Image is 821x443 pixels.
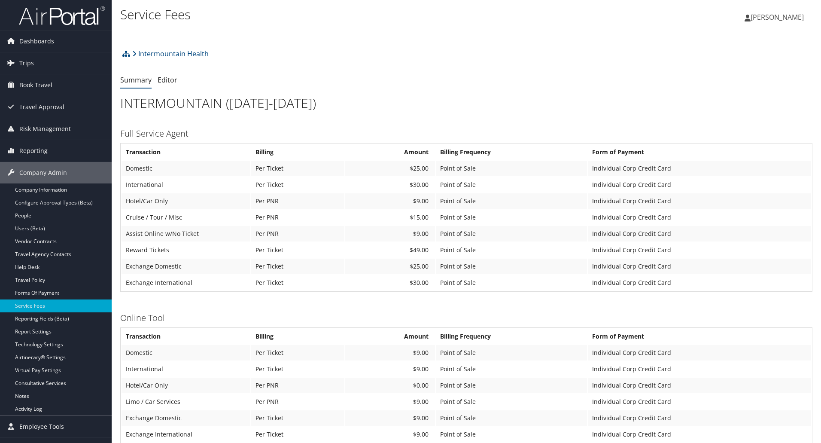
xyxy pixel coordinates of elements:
td: $25.00 [345,259,435,274]
td: Point of Sale [436,161,587,176]
td: Individual Corp Credit Card [588,410,811,426]
td: $9.00 [345,361,435,377]
td: Exchange International [122,427,250,442]
td: Individual Corp Credit Card [588,193,811,209]
span: Employee Tools [19,416,64,437]
th: Form of Payment [588,329,811,344]
td: $30.00 [345,275,435,290]
td: Exchange Domestic [122,410,250,426]
td: Per PNR [251,394,344,409]
td: International [122,177,250,192]
td: Point of Sale [436,226,587,241]
td: $9.00 [345,410,435,426]
td: Reward Tickets [122,242,250,258]
td: Exchange International [122,275,250,290]
td: Point of Sale [436,394,587,409]
td: Individual Corp Credit Card [588,345,811,361]
td: Individual Corp Credit Card [588,394,811,409]
td: Per PNR [251,193,344,209]
span: [PERSON_NAME] [751,12,804,22]
td: Per Ticket [251,161,344,176]
td: $15.00 [345,210,435,225]
td: Per PNR [251,210,344,225]
td: Cruise / Tour / Misc [122,210,250,225]
a: [PERSON_NAME] [745,4,812,30]
td: Individual Corp Credit Card [588,427,811,442]
td: Point of Sale [436,259,587,274]
td: $9.00 [345,193,435,209]
td: $9.00 [345,345,435,361]
th: Billing [251,329,344,344]
td: Per PNR [251,226,344,241]
td: $9.00 [345,226,435,241]
span: Trips [19,52,34,74]
span: Dashboards [19,31,54,52]
a: Editor [158,75,177,85]
td: Point of Sale [436,345,587,361]
td: $30.00 [345,177,435,192]
td: Hotel/Car Only [122,378,250,393]
td: Assist Online w/No Ticket [122,226,250,241]
span: Book Travel [19,74,52,96]
td: Per Ticket [251,177,344,192]
td: Individual Corp Credit Card [588,161,811,176]
td: Point of Sale [436,177,587,192]
h1: Service Fees [120,6,582,24]
span: Travel Approval [19,96,64,118]
td: International [122,361,250,377]
td: Per Ticket [251,275,344,290]
td: Per Ticket [251,242,344,258]
th: Amount [345,329,435,344]
td: $9.00 [345,394,435,409]
td: Per Ticket [251,361,344,377]
td: Point of Sale [436,242,587,258]
td: $0.00 [345,378,435,393]
td: Per Ticket [251,427,344,442]
td: Point of Sale [436,410,587,426]
td: Individual Corp Credit Card [588,378,811,393]
img: airportal-logo.png [19,6,105,26]
td: Point of Sale [436,193,587,209]
td: Individual Corp Credit Card [588,177,811,192]
a: Intermountain Health [132,45,209,62]
span: Reporting [19,140,48,162]
td: $49.00 [345,242,435,258]
td: Point of Sale [436,210,587,225]
td: Hotel/Car Only [122,193,250,209]
h3: Online Tool [120,312,812,324]
td: $25.00 [345,161,435,176]
td: Domestic [122,161,250,176]
td: Individual Corp Credit Card [588,210,811,225]
td: Domestic [122,345,250,361]
td: Per Ticket [251,345,344,361]
td: Point of Sale [436,427,587,442]
h3: Full Service Agent [120,128,812,140]
span: Risk Management [19,118,71,140]
th: Transaction [122,144,250,160]
td: Point of Sale [436,275,587,290]
td: Exchange Domestic [122,259,250,274]
th: Billing [251,144,344,160]
th: Form of Payment [588,144,811,160]
span: Company Admin [19,162,67,183]
h1: INTERMOUNTAIN ([DATE]-[DATE]) [120,94,812,112]
td: Individual Corp Credit Card [588,275,811,290]
td: Point of Sale [436,378,587,393]
td: Per Ticket [251,410,344,426]
th: Amount [345,144,435,160]
td: $9.00 [345,427,435,442]
td: Per Ticket [251,259,344,274]
td: Individual Corp Credit Card [588,259,811,274]
td: Individual Corp Credit Card [588,361,811,377]
td: Individual Corp Credit Card [588,242,811,258]
th: Transaction [122,329,250,344]
td: Individual Corp Credit Card [588,226,811,241]
th: Billing Frequency [436,144,587,160]
td: Point of Sale [436,361,587,377]
a: Summary [120,75,152,85]
td: Per PNR [251,378,344,393]
td: Limo / Car Services [122,394,250,409]
th: Billing Frequency [436,329,587,344]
